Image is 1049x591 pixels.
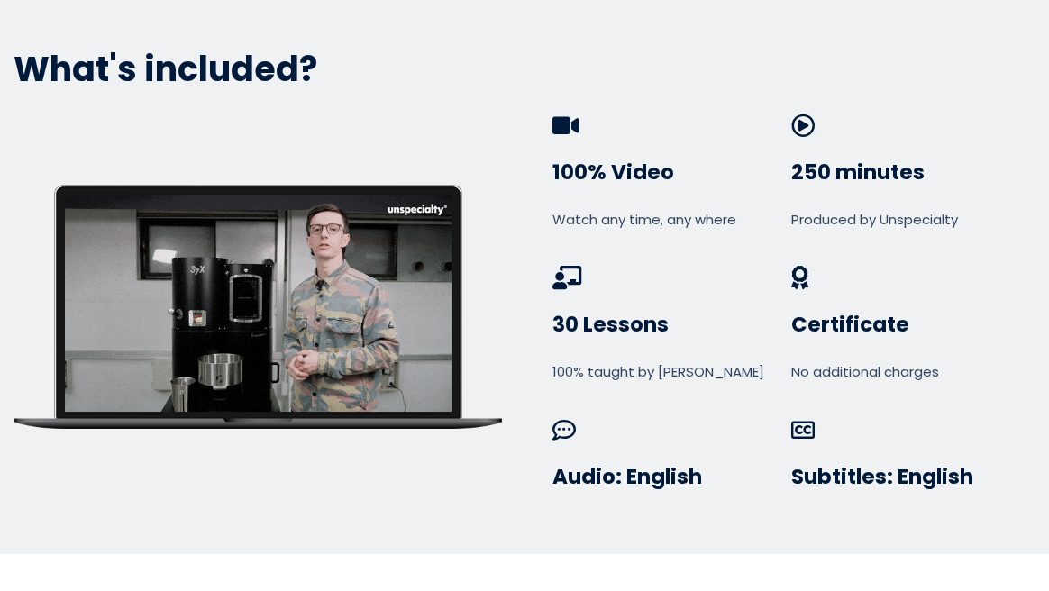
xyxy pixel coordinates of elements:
[791,464,1023,491] h3: Subtitles: English
[791,209,1023,230] div: Produced by Unspecialty
[552,209,784,230] div: Watch any time, any where
[552,159,784,186] h3: 100% Video
[552,361,784,382] div: 100% taught by [PERSON_NAME]
[791,312,1023,339] h3: Certificate
[791,159,1023,186] h3: 250 minutes
[552,464,784,491] h3: Audio: English
[791,361,1023,382] div: No additional charges
[14,47,1035,91] p: What's included?
[552,312,784,339] h3: 30 Lessons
